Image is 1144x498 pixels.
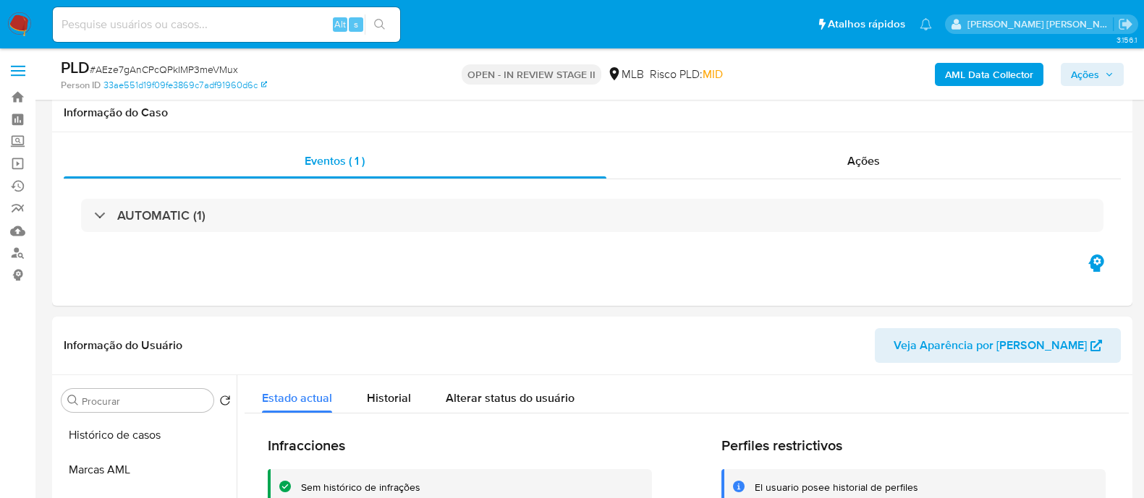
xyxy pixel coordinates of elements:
[64,106,1121,120] h1: Informação do Caso
[828,17,905,32] span: Atalhos rápidos
[305,153,365,169] span: Eventos ( 1 )
[920,18,932,30] a: Notificações
[894,328,1087,363] span: Veja Aparência por [PERSON_NAME]
[53,15,400,34] input: Pesquise usuários ou casos...
[219,395,231,411] button: Retornar ao pedido padrão
[365,14,394,35] button: search-icon
[967,17,1114,31] p: alessandra.barbosa@mercadopago.com
[61,56,90,79] b: PLD
[607,66,644,82] div: MLB
[61,79,101,92] b: Person ID
[90,62,238,77] span: # AEze7gAnCPcQPkIMP3meVMux
[1118,17,1133,32] a: Sair
[1071,63,1099,86] span: Ações
[81,199,1103,232] div: AUTOMATIC (1)
[334,17,346,31] span: Alt
[103,79,267,92] a: 33ae551d19f09fe3869c7adf91960d6c
[56,418,237,452] button: Histórico de casos
[354,17,358,31] span: s
[935,63,1043,86] button: AML Data Collector
[82,395,208,408] input: Procurar
[67,395,79,406] button: Procurar
[56,452,237,487] button: Marcas AML
[875,328,1121,363] button: Veja Aparência por [PERSON_NAME]
[703,66,723,82] span: MID
[117,207,206,223] h3: AUTOMATIC (1)
[64,338,182,353] h1: Informação do Usuário
[1061,63,1124,86] button: Ações
[462,64,601,85] p: OPEN - IN REVIEW STAGE II
[650,66,723,82] span: Risco PLD:
[847,153,880,169] span: Ações
[945,63,1033,86] b: AML Data Collector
